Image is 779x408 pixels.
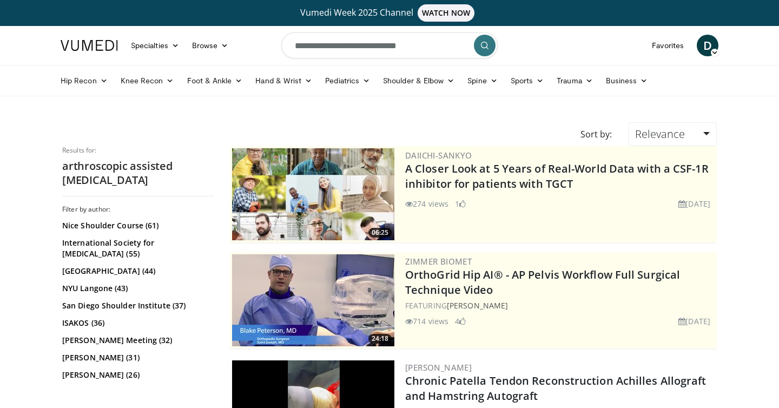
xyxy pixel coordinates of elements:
[418,4,475,22] span: WATCH NOW
[405,362,472,373] a: [PERSON_NAME]
[232,148,394,240] img: 93c22cae-14d1-47f0-9e4a-a244e824b022.png.300x170_q85_crop-smart_upscale.jpg
[572,122,620,146] div: Sort by:
[61,40,118,51] img: VuMedi Logo
[405,161,709,191] a: A Closer Look at 5 Years of Real-World Data with a CSF-1R inhibitor for patients with TGCT
[645,35,690,56] a: Favorites
[62,300,211,311] a: San Diego Shoulder Institute (37)
[504,70,551,91] a: Sports
[62,283,211,294] a: NYU Langone (43)
[249,70,319,91] a: Hand & Wrist
[635,127,685,141] span: Relevance
[405,373,707,403] a: Chronic Patella Tendon Reconstruction Achilles Allograft and Hamstring Autograft
[368,228,392,238] span: 06:25
[678,315,710,327] li: [DATE]
[62,159,214,187] h2: arthroscopic assisted [MEDICAL_DATA]
[319,70,377,91] a: Pediatrics
[405,256,472,267] a: Zimmer Biomet
[678,198,710,209] li: [DATE]
[62,318,211,328] a: ISAKOS (36)
[62,205,214,214] h3: Filter by author:
[455,315,466,327] li: 4
[405,150,472,161] a: Daiichi-Sankyo
[599,70,655,91] a: Business
[186,35,235,56] a: Browse
[181,70,249,91] a: Foot & Ankle
[62,146,214,155] p: Results for:
[232,148,394,240] a: 06:25
[405,267,680,297] a: OrthoGrid Hip AI® - AP Pelvis Workflow Full Surgical Technique Video
[405,198,448,209] li: 274 views
[62,220,211,231] a: Nice Shoulder Course (61)
[461,70,504,91] a: Spine
[405,300,715,311] div: FEATURING
[232,254,394,346] a: 24:18
[62,266,211,277] a: [GEOGRAPHIC_DATA] (44)
[697,35,718,56] a: D
[455,198,466,209] li: 1
[368,334,392,344] span: 24:18
[54,70,114,91] a: Hip Recon
[232,254,394,346] img: c80c1d29-5d08-4b57-b833-2b3295cd5297.300x170_q85_crop-smart_upscale.jpg
[62,352,211,363] a: [PERSON_NAME] (31)
[377,70,461,91] a: Shoulder & Elbow
[281,32,498,58] input: Search topics, interventions
[550,70,599,91] a: Trauma
[62,4,717,22] a: Vumedi Week 2025 ChannelWATCH NOW
[62,335,211,346] a: [PERSON_NAME] Meeting (32)
[447,300,508,311] a: [PERSON_NAME]
[124,35,186,56] a: Specialties
[405,315,448,327] li: 714 views
[114,70,181,91] a: Knee Recon
[62,370,211,380] a: [PERSON_NAME] (26)
[628,122,717,146] a: Relevance
[62,238,211,259] a: International Society for [MEDICAL_DATA] (55)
